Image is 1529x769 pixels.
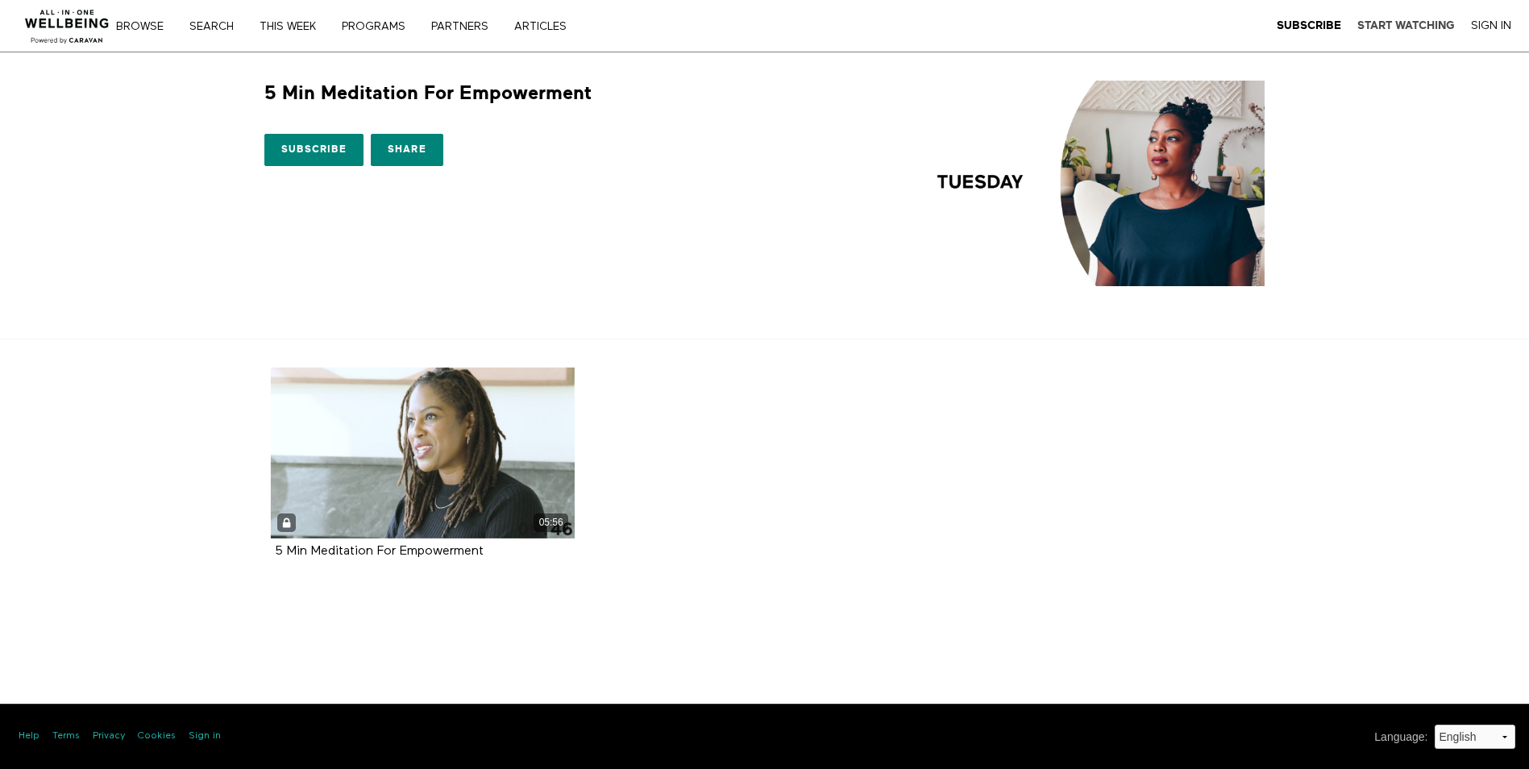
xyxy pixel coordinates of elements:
strong: 5 Min Meditation For Empowerment [275,545,484,558]
strong: Subscribe [1277,19,1341,31]
a: Share [371,134,443,166]
a: PARTNERS [426,21,505,32]
a: 5 Min Meditation For Empowerment [275,545,484,557]
strong: Start Watching [1357,19,1455,31]
a: Subscribe [264,134,364,166]
label: Language : [1374,729,1427,746]
a: Search [184,21,251,32]
a: THIS WEEK [254,21,333,32]
nav: Primary [127,18,600,34]
a: Start Watching [1357,19,1455,33]
a: Subscribe [1277,19,1341,33]
a: Browse [110,21,181,32]
a: PROGRAMS [336,21,422,32]
div: 05:56 [534,513,568,532]
img: 5 Min Meditation For Empowerment [900,81,1265,286]
a: Privacy [93,730,125,743]
a: Cookies [138,730,176,743]
h1: 5 Min Meditation For Empowerment [264,81,592,106]
a: 5 Min Meditation For Empowerment 05:56 [271,368,575,538]
a: Sign In [1471,19,1511,33]
a: Sign in [189,730,221,743]
a: Terms [52,730,80,743]
a: Help [19,730,39,743]
a: ARTICLES [509,21,584,32]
